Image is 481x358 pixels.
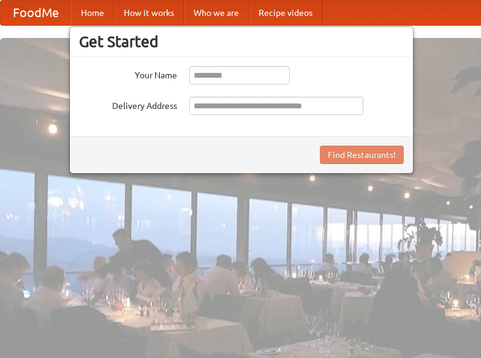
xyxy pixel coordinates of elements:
[79,66,177,81] label: Your Name
[79,97,177,112] label: Delivery Address
[320,146,404,164] button: Find Restaurants!
[71,1,114,25] a: Home
[114,1,184,25] a: How it works
[79,32,404,51] h3: Get Started
[184,1,249,25] a: Who we are
[1,1,71,25] a: FoodMe
[249,1,322,25] a: Recipe videos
